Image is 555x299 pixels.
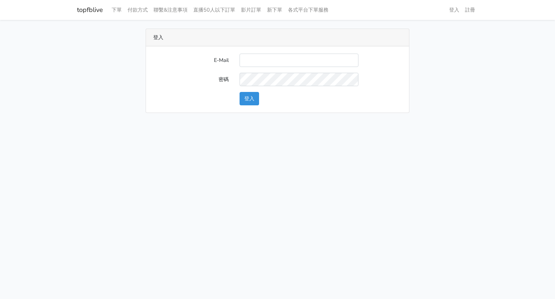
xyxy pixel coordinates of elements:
div: 登入 [146,29,409,46]
a: 註冊 [462,3,478,17]
a: 下單 [109,3,125,17]
a: 付款方式 [125,3,151,17]
a: 聯繫&注意事項 [151,3,190,17]
a: 新下單 [264,3,285,17]
a: 登入 [446,3,462,17]
label: E-Mail [148,54,234,67]
label: 密碼 [148,73,234,86]
button: 登入 [240,92,259,105]
a: topfblive [77,3,103,17]
a: 影片訂單 [238,3,264,17]
a: 各式平台下單服務 [285,3,331,17]
a: 直播50人以下訂單 [190,3,238,17]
